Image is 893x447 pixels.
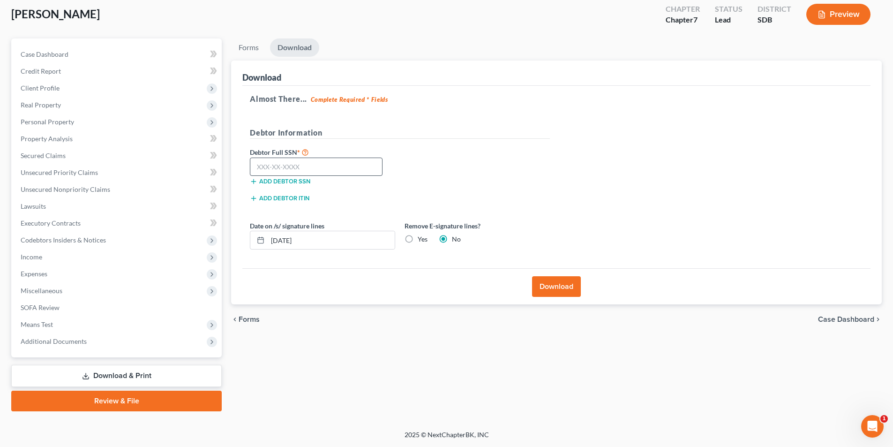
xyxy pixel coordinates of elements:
[231,38,266,57] a: Forms
[21,337,87,345] span: Additional Documents
[11,365,222,387] a: Download & Print
[806,4,870,25] button: Preview
[268,231,395,249] input: MM/DD/YYYY
[418,235,428,244] label: Yes
[11,391,222,411] a: Review & File
[21,287,62,295] span: Miscellaneous
[818,316,874,323] span: Case Dashboard
[250,158,383,176] input: XXX-XX-XXXX
[250,93,863,105] h5: Almost There...
[13,198,222,215] a: Lawsuits
[21,84,60,92] span: Client Profile
[21,135,73,143] span: Property Analysis
[13,181,222,198] a: Unsecured Nonpriority Claims
[452,235,461,244] label: No
[245,146,400,158] label: Debtor Full SSN
[180,430,714,447] div: 2025 © NextChapterBK, INC
[13,46,222,63] a: Case Dashboard
[818,316,882,323] a: Case Dashboard chevron_right
[861,415,884,438] iframe: Intercom live chat
[270,38,319,57] a: Download
[21,168,98,176] span: Unsecured Priority Claims
[715,4,743,15] div: Status
[758,15,791,25] div: SDB
[874,316,882,323] i: chevron_right
[231,316,272,323] button: chevron_left Forms
[532,276,581,297] button: Download
[239,316,260,323] span: Forms
[242,72,281,83] div: Download
[13,299,222,316] a: SOFA Review
[21,185,110,193] span: Unsecured Nonpriority Claims
[666,15,700,25] div: Chapter
[250,127,550,139] h5: Debtor Information
[21,303,60,311] span: SOFA Review
[715,15,743,25] div: Lead
[21,67,61,75] span: Credit Report
[13,164,222,181] a: Unsecured Priority Claims
[11,7,100,21] span: [PERSON_NAME]
[13,215,222,232] a: Executory Contracts
[13,130,222,147] a: Property Analysis
[311,96,388,103] strong: Complete Required * Fields
[13,147,222,164] a: Secured Claims
[250,178,310,185] button: Add debtor SSN
[231,316,239,323] i: chevron_left
[21,152,66,159] span: Secured Claims
[250,195,309,202] button: Add debtor ITIN
[21,202,46,210] span: Lawsuits
[666,4,700,15] div: Chapter
[21,253,42,261] span: Income
[13,63,222,80] a: Credit Report
[21,50,68,58] span: Case Dashboard
[21,320,53,328] span: Means Test
[21,118,74,126] span: Personal Property
[880,415,888,423] span: 1
[21,270,47,278] span: Expenses
[405,221,550,231] label: Remove E-signature lines?
[21,101,61,109] span: Real Property
[250,221,324,231] label: Date on /s/ signature lines
[693,15,698,24] span: 7
[21,219,81,227] span: Executory Contracts
[21,236,106,244] span: Codebtors Insiders & Notices
[758,4,791,15] div: District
